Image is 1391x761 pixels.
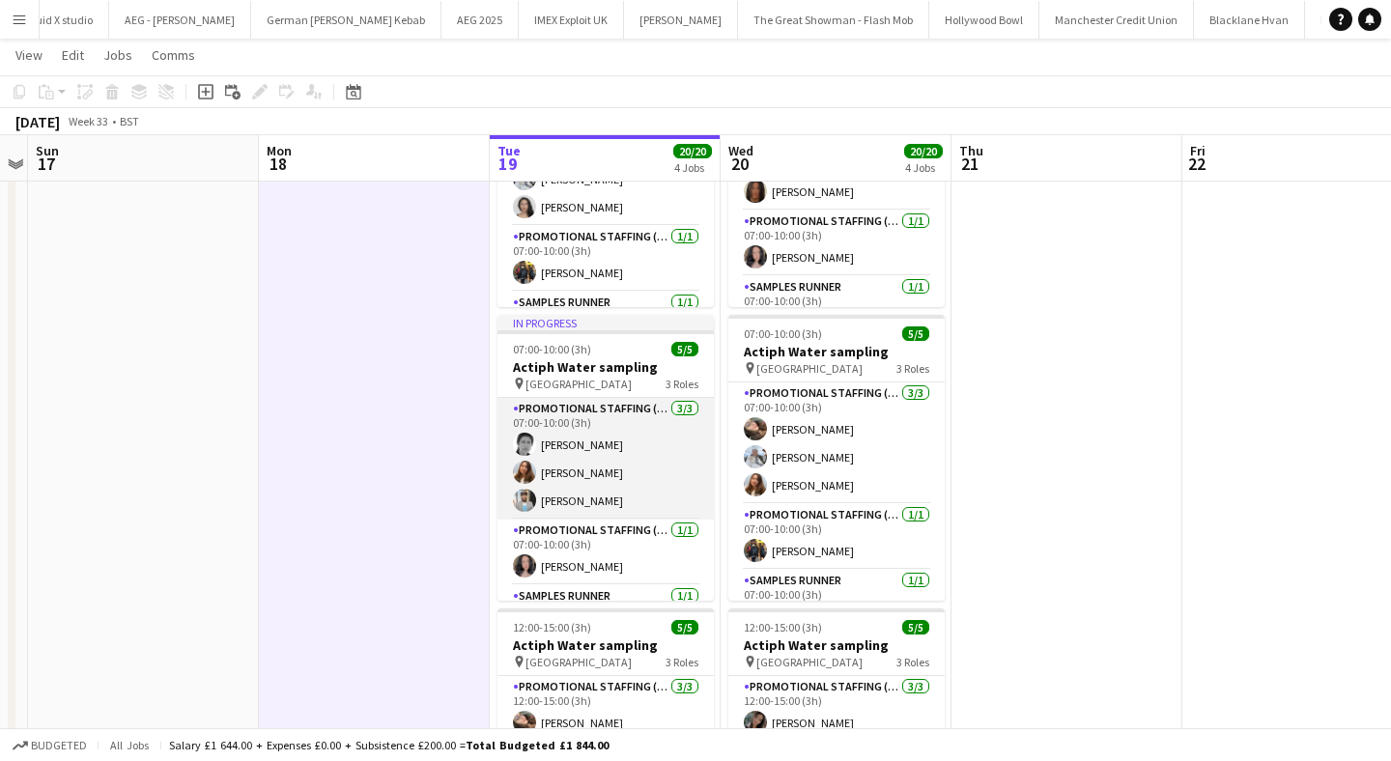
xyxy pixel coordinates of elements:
[5,1,109,39] button: Liquid X studio
[15,46,43,64] span: View
[120,114,139,128] div: BST
[756,361,863,376] span: [GEOGRAPHIC_DATA]
[738,1,929,39] button: The Great Showman - Flash Mob
[666,655,698,669] span: 3 Roles
[497,520,714,585] app-card-role: Promotional Staffing (Team Leader)1/107:00-10:00 (3h)[PERSON_NAME]
[109,1,251,39] button: AEG - [PERSON_NAME]
[1305,1,1385,39] button: LevelBlue
[62,46,84,64] span: Edit
[1187,153,1206,175] span: 22
[169,738,609,752] div: Salary £1 644.00 + Expenses £0.00 + Subsistence £200.00 =
[744,620,822,634] span: 12:00-15:00 (3h)
[728,315,945,601] app-job-card: 07:00-10:00 (3h)5/5Actiph Water sampling [GEOGRAPHIC_DATA]3 RolesPromotional Staffing (Brand Amba...
[728,570,945,635] app-card-role: Samples runner1/107:00-10:00 (3h)
[497,315,714,601] app-job-card: In progress07:00-10:00 (3h)5/5Actiph Water sampling [GEOGRAPHIC_DATA]3 RolesPromotional Staffing ...
[756,655,863,669] span: [GEOGRAPHIC_DATA]
[904,144,943,158] span: 20/20
[671,620,698,634] span: 5/5
[36,142,59,159] span: Sun
[1194,1,1305,39] button: Blacklane Hvan
[103,46,132,64] span: Jobs
[251,1,441,39] button: German [PERSON_NAME] Kebab
[728,142,753,159] span: Wed
[513,342,591,356] span: 07:00-10:00 (3h)
[728,504,945,570] app-card-role: Promotional Staffing (Team Leader)1/107:00-10:00 (3h)[PERSON_NAME]
[96,42,140,68] a: Jobs
[497,585,714,651] app-card-role: Samples runner1/1
[896,655,929,669] span: 3 Roles
[267,142,292,159] span: Mon
[513,620,591,634] span: 12:00-15:00 (3h)
[152,46,195,64] span: Comms
[54,42,92,68] a: Edit
[497,636,714,654] h3: Actiph Water sampling
[519,1,624,39] button: IMEX Exploit UK
[525,377,632,391] span: [GEOGRAPHIC_DATA]
[495,153,521,175] span: 19
[728,343,945,360] h3: Actiph Water sampling
[744,326,822,341] span: 07:00-10:00 (3h)
[8,42,50,68] a: View
[497,292,714,357] app-card-role: Samples runner1/1
[902,326,929,341] span: 5/5
[728,211,945,276] app-card-role: Promotional Staffing (Team Leader)1/107:00-10:00 (3h)[PERSON_NAME]
[466,738,609,752] span: Total Budgeted £1 844.00
[725,153,753,175] span: 20
[144,42,203,68] a: Comms
[929,1,1039,39] button: Hollywood Bowl
[1190,142,1206,159] span: Fri
[264,153,292,175] span: 18
[674,160,711,175] div: 4 Jobs
[666,377,698,391] span: 3 Roles
[1039,1,1194,39] button: Manchester Credit Union
[902,620,929,634] span: 5/5
[497,358,714,376] h3: Actiph Water sampling
[497,226,714,292] app-card-role: Promotional Staffing (Team Leader)1/107:00-10:00 (3h)[PERSON_NAME]
[441,1,519,39] button: AEG 2025
[896,361,929,376] span: 3 Roles
[728,636,945,654] h3: Actiph Water sampling
[905,160,942,175] div: 4 Jobs
[497,142,521,159] span: Tue
[956,153,983,175] span: 21
[728,276,945,342] app-card-role: Samples runner1/107:00-10:00 (3h)
[31,739,87,752] span: Budgeted
[64,114,112,128] span: Week 33
[673,144,712,158] span: 20/20
[624,1,738,39] button: [PERSON_NAME]
[497,315,714,330] div: In progress
[525,655,632,669] span: [GEOGRAPHIC_DATA]
[15,112,60,131] div: [DATE]
[959,142,983,159] span: Thu
[728,382,945,504] app-card-role: Promotional Staffing (Brand Ambassadors)3/307:00-10:00 (3h)[PERSON_NAME][PERSON_NAME][PERSON_NAME]
[106,738,153,752] span: All jobs
[10,735,90,756] button: Budgeted
[497,398,714,520] app-card-role: Promotional Staffing (Brand Ambassadors)3/307:00-10:00 (3h)[PERSON_NAME][PERSON_NAME][PERSON_NAME]
[671,342,698,356] span: 5/5
[33,153,59,175] span: 17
